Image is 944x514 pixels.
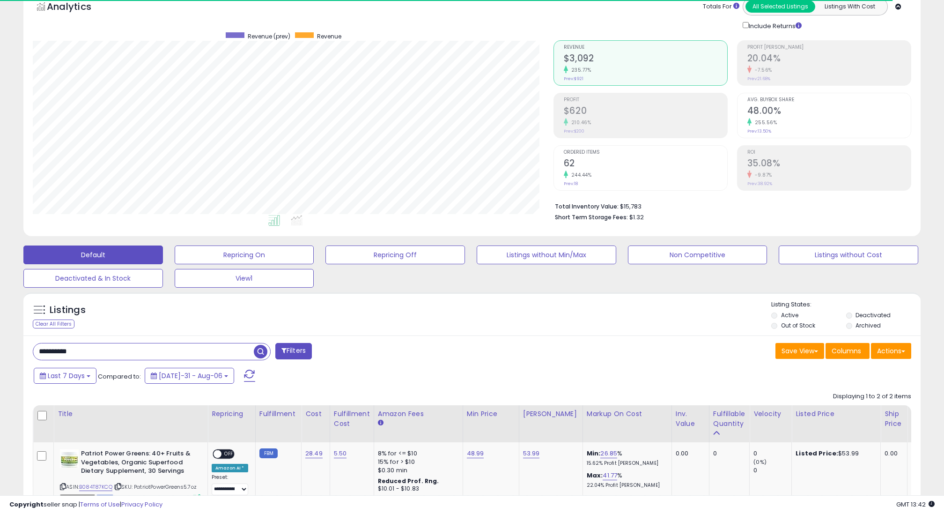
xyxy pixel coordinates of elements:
[564,53,727,66] h2: $3,092
[587,449,664,467] div: %
[753,458,767,466] small: (0%)
[317,32,341,40] span: Revenue
[378,409,459,419] div: Amazon Fees
[23,246,163,264] button: Default
[34,368,96,384] button: Last 7 Days
[378,485,456,493] div: $10.01 - $10.83
[775,343,824,359] button: Save View
[334,449,347,458] a: 5.50
[80,500,120,509] a: Terms of Use
[334,409,370,429] div: Fulfillment Cost
[259,448,278,458] small: FBM
[796,449,873,458] div: $53.99
[747,97,911,103] span: Avg. Buybox Share
[50,304,86,317] h5: Listings
[523,449,540,458] a: 53.99
[477,246,616,264] button: Listings without Min/Max
[747,150,911,155] span: ROI
[60,449,79,468] img: 41ykcjf2J4L._SL40_.jpg
[587,471,664,489] div: %
[747,45,911,50] span: Profit [PERSON_NAME]
[259,409,297,419] div: Fulfillment
[114,483,197,491] span: | SKU: PatriotPowerGreens5.7oz
[325,246,465,264] button: Repricing Off
[568,67,591,74] small: 235.77%
[753,409,788,419] div: Velocity
[771,300,920,309] p: Listing States:
[121,500,162,509] a: Privacy Policy
[885,449,900,458] div: 0.00
[753,466,791,475] div: 0
[175,246,314,264] button: Repricing On
[212,464,248,472] div: Amazon AI *
[555,202,619,210] b: Total Inventory Value:
[378,477,439,485] b: Reduced Prof. Rng.
[826,343,870,359] button: Columns
[855,311,891,319] label: Deactivated
[752,119,777,126] small: 255.56%
[305,409,326,419] div: Cost
[781,321,815,329] label: Out of Stock
[796,449,838,458] b: Listed Price:
[587,482,664,489] p: 22.04% Profit [PERSON_NAME]
[747,158,911,171] h2: 35.08%
[703,2,739,11] div: Totals For
[587,449,601,458] b: Min:
[378,458,456,466] div: 15% for > $10
[628,246,767,264] button: Non Competitive
[212,474,248,495] div: Preset:
[587,409,668,419] div: Markup on Cost
[564,97,727,103] span: Profit
[467,449,484,458] a: 48.99
[564,105,727,118] h2: $620
[467,409,515,419] div: Min Price
[568,171,592,179] small: 244.44%
[885,409,903,429] div: Ship Price
[564,158,727,171] h2: 62
[248,32,290,40] span: Revenue (prev)
[9,500,162,509] div: seller snap | |
[600,449,617,458] a: 26.85
[747,181,772,186] small: Prev: 38.92%
[159,371,222,380] span: [DATE]-31 - Aug-06
[736,20,813,31] div: Include Returns
[745,0,815,13] button: All Selected Listings
[305,449,323,458] a: 28.49
[833,392,911,401] div: Displaying 1 to 2 of 2 items
[81,449,195,478] b: Patriot Power Greens: 40+ Fruits & Vegetables, Organic Superfood Dietary Supplement, 30 Servings
[568,119,591,126] small: 210.46%
[378,449,456,458] div: 8% for <= $10
[752,67,772,74] small: -7.56%
[564,150,727,155] span: Ordered Items
[221,450,236,458] span: OFF
[871,343,911,359] button: Actions
[747,128,771,134] small: Prev: 13.50%
[815,0,885,13] button: Listings With Cost
[747,105,911,118] h2: 48.00%
[555,200,904,211] li: $15,783
[629,213,644,222] span: $1.32
[33,320,74,328] div: Clear All Filters
[378,419,383,427] small: Amazon Fees.
[713,449,742,458] div: 0
[564,76,583,82] small: Prev: $921
[79,483,112,491] a: B084T87KCQ
[378,466,456,475] div: $0.30 min
[779,246,918,264] button: Listings without Cost
[781,311,798,319] label: Active
[564,45,727,50] span: Revenue
[603,471,617,480] a: 41.77
[832,346,861,356] span: Columns
[212,409,251,419] div: Repricing
[48,371,85,380] span: Last 7 Days
[564,128,584,134] small: Prev: $200
[747,53,911,66] h2: 20.04%
[676,449,702,458] div: 0.00
[555,213,628,221] b: Short Term Storage Fees:
[583,405,671,442] th: The percentage added to the cost of goods (COGS) that forms the calculator for Min & Max prices.
[676,409,705,429] div: Inv. value
[523,409,579,419] div: [PERSON_NAME]
[145,368,234,384] button: [DATE]-31 - Aug-06
[753,449,791,458] div: 0
[896,500,935,509] span: 2025-08-15 13:42 GMT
